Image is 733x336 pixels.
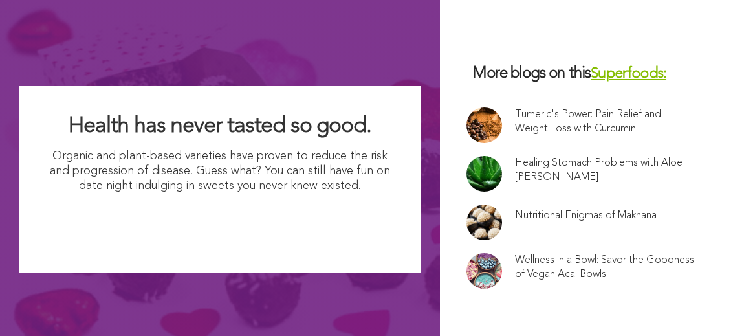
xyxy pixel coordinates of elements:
a: Wellness in a Bowl: Savor the Goodness of Vegan Acai Bowls [515,253,695,282]
h3: More blogs on this [466,64,706,84]
h2: Health has never tasted so good. [45,112,395,140]
a: Superfoods: [591,67,666,82]
a: Healing Stomach Problems with Aloe [PERSON_NAME] [515,156,695,185]
a: Nutritional Enigmas of Makhana [515,208,657,223]
p: Organic and plant-based varieties have proven to reduce the risk and progression of disease. Gues... [45,149,395,194]
iframe: Chat Widget [668,274,733,336]
img: I Want Organic Shopping For Less [93,201,347,247]
a: Tumeric's Power: Pain Relief and Weight Loss with Curcumin [515,107,695,136]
